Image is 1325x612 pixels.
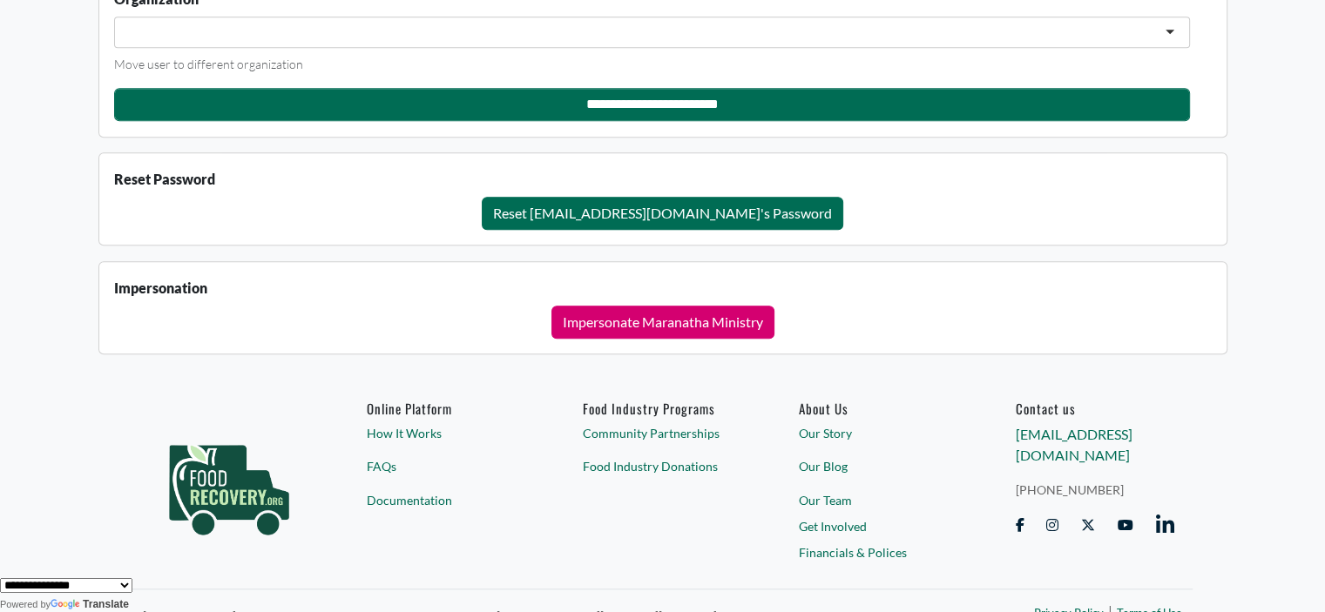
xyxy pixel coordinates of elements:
[482,197,843,230] button: Reset [EMAIL_ADDRESS][DOMAIN_NAME]'s Password
[583,400,742,416] h6: Food Industry Programs
[799,400,958,416] a: About Us
[1015,426,1132,463] a: [EMAIL_ADDRESS][DOMAIN_NAME]
[799,491,958,509] a: Our Team
[1015,481,1174,499] a: [PHONE_NUMBER]
[551,306,774,339] button: Impersonate Maranatha Ministry
[1015,400,1174,416] h6: Contact us
[367,424,526,442] a: How It Works
[799,543,958,562] a: Financials & Polices
[114,57,303,71] small: Move user to different organization
[799,457,958,475] a: Our Blog
[799,517,958,535] a: Get Involved
[114,169,215,190] label: Reset Password
[51,599,83,611] img: Google Translate
[583,424,742,442] a: Community Partnerships
[367,457,526,475] a: FAQs
[367,400,526,416] h6: Online Platform
[51,598,129,610] a: Translate
[799,424,958,442] a: Our Story
[151,400,308,566] img: food_recovery_green_logo-76242d7a27de7ed26b67be613a865d9c9037ba317089b267e0515145e5e51427.png
[114,278,207,299] label: Impersonation
[583,457,742,475] a: Food Industry Donations
[367,491,526,509] a: Documentation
